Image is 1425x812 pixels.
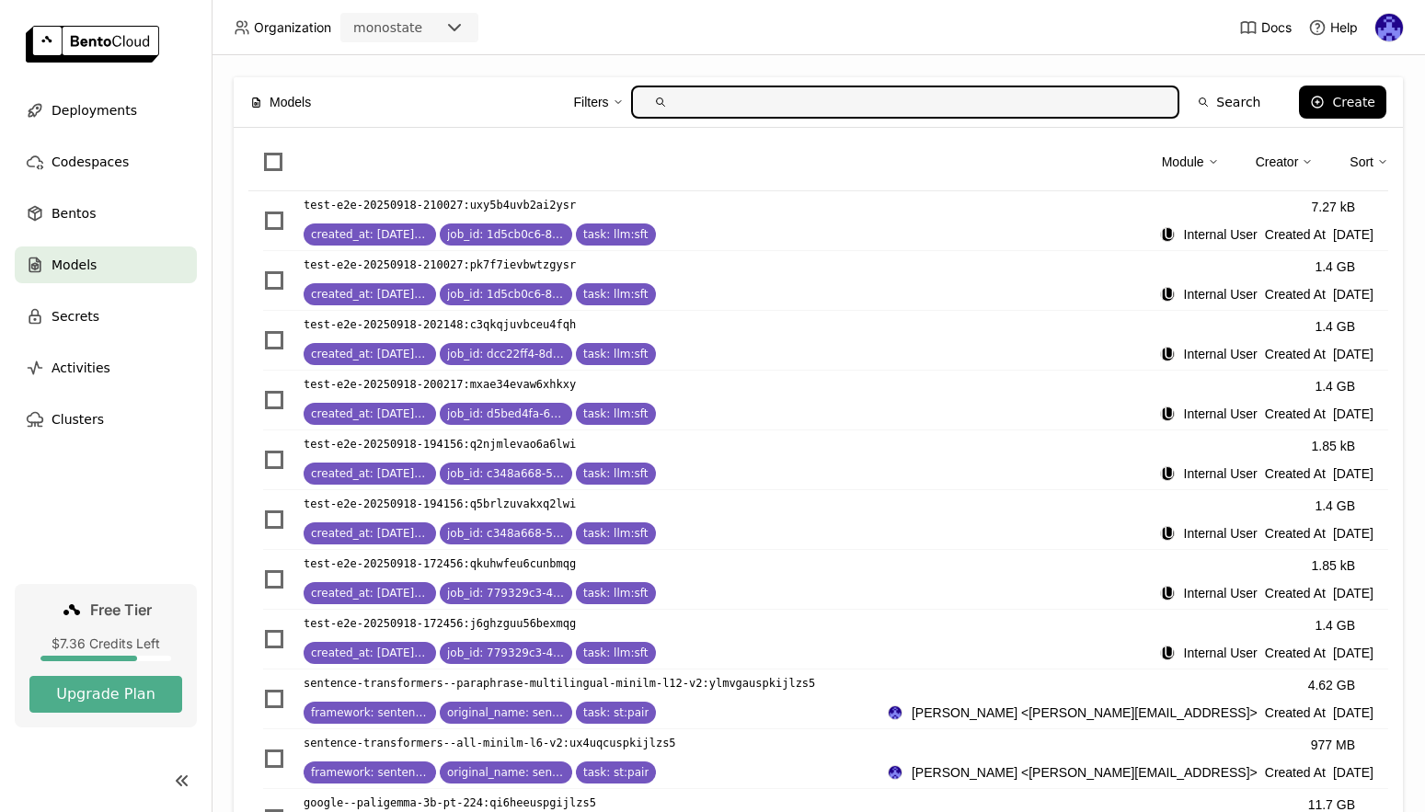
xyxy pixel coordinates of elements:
[1161,288,1174,301] div: IU
[1312,197,1355,217] div: 7.27 kB
[1311,735,1355,755] div: 977 MB
[574,83,624,121] div: Filters
[248,729,1388,789] li: List item
[304,614,576,633] p: test-e2e-20250918-172456 : j6ghzguu56bexmqg
[311,466,429,481] span: created_at: 2025-09-19T02:51:22.420031+00:00
[1161,228,1174,241] div: IU
[90,600,152,619] span: Free Tier
[248,191,1388,251] li: List item
[447,526,565,541] span: job_id: c348a668-565b-44d0-8aa3-7e25cbb04796
[248,550,1388,610] li: List item
[1261,19,1292,36] span: Docs
[1160,643,1373,663] div: Created At
[304,256,1160,274] a: test-e2e-20250918-210027:pk7f7ievbwtzgysr
[583,765,649,780] span: task: st:pair
[15,298,197,335] a: Secrets
[583,526,649,541] span: task: llm:sft
[29,635,182,652] div: $7.36 Credits Left
[52,254,97,276] span: Models
[304,555,1160,573] a: test-e2e-20250918-172456:qkuhwfeu6cunbmqg
[1187,86,1271,119] button: Search
[1160,404,1373,424] div: Created At
[447,227,565,242] span: job_id: 1d5cb0c6-88b2-4980-b54a-41adb87a765b
[304,794,888,812] a: google--paligemma-3b-pt-224:qi6heeuspgijlzs5
[1332,95,1375,109] div: Create
[304,674,888,692] a: sentence-transformers--paraphrase-multilingual-minilm-l12-v2:ylmvgauspkijlzs5
[1184,284,1258,304] span: Internal User
[583,227,649,242] span: task: llm:sft
[889,706,902,719] img: Andrew correa
[26,26,159,63] img: logo
[1333,463,1373,484] span: [DATE]
[353,18,422,37] div: monostate
[1315,496,1355,516] div: 1.4 GB
[1239,18,1292,37] a: Docs
[1333,284,1373,304] span: [DATE]
[15,246,197,283] a: Models
[447,765,565,780] span: original_name: sentence-transformers/all-MiniLM-L6-v2
[1256,152,1299,172] div: Creator
[1315,376,1355,396] div: 1.4 GB
[1162,152,1204,172] div: Module
[447,347,565,361] span: job_id: dcc22ff4-8dbe-47ed-b857-cf05a6a77fbc
[1184,344,1258,364] span: Internal User
[1350,143,1388,181] div: Sort
[1161,587,1174,600] div: IU
[1184,583,1258,603] span: Internal User
[304,734,888,752] a: sentence-transformers--all-minilm-l6-v2:ux4uqcuspkijlzs5
[248,610,1388,669] div: List item
[248,490,1388,550] li: List item
[304,256,576,274] p: test-e2e-20250918-210027 : pk7f7ievbwtzgysr
[304,555,576,573] p: test-e2e-20250918-172456 : qkuhwfeu6cunbmqg
[1315,257,1355,277] div: 1.4 GB
[248,430,1388,490] div: List item
[1160,583,1373,603] div: Created At
[1315,316,1355,337] div: 1.4 GB
[1160,287,1175,302] div: Internal User
[583,347,649,361] span: task: llm:sft
[583,646,649,660] span: task: llm:sft
[52,151,129,173] span: Codespaces
[1160,463,1373,484] div: Created At
[447,705,565,720] span: original_name: sentence-transformers/paraphrase-multilingual-MiniLM-L12-v2
[304,794,596,812] p: google--paligemma-3b-pt-224 : qi6heeuspgijlzs5
[304,495,1160,513] a: test-e2e-20250918-194156:q5brlzuvakxq2lwi
[1184,224,1258,245] span: Internal User
[1184,404,1258,424] span: Internal User
[304,734,676,752] p: sentence-transformers--all-minilm-l6-v2 : ux4uqcuspkijlzs5
[304,614,1160,633] a: test-e2e-20250918-172456:j6ghzguu56bexmqg
[1330,19,1358,36] span: Help
[304,495,576,513] p: test-e2e-20250918-194156 : q5brlzuvakxq2lwi
[1161,646,1174,659] div: IU
[52,202,96,224] span: Bentos
[15,349,197,386] a: Activities
[248,669,1388,729] li: List item
[1161,527,1174,540] div: IU
[1184,643,1258,663] span: Internal User
[1160,646,1175,660] div: Internal User
[15,401,197,438] a: Clusters
[270,92,311,112] span: Models
[1160,586,1175,600] div: Internal User
[1160,347,1175,361] div: Internal User
[574,92,609,112] div: Filters
[52,408,104,430] span: Clusters
[447,406,565,421] span: job_id: d5bed4fa-6ecb-4bdf-80a3-8a5cd2f0c6ae
[304,435,1160,453] a: test-e2e-20250918-194156:q2njmlevao6a6lwi
[15,92,197,129] a: Deployments
[1308,18,1358,37] div: Help
[1312,555,1355,576] div: 1.85 kB
[304,375,576,394] p: test-e2e-20250918-200217 : mxae34evaw6xhkxy
[1315,615,1355,635] div: 1.4 GB
[304,674,815,692] p: sentence-transformers--paraphrase-multilingual-minilm-l12-v2 : ylmvgauspkijlzs5
[304,435,576,453] p: test-e2e-20250918-194156 : q2njmlevao6a6lwi
[311,227,429,242] span: created_at: 2025-09-19T04:10:59.465052+00:00
[1160,284,1373,304] div: Created At
[583,586,649,600] span: task: llm:sft
[304,315,1160,334] a: test-e2e-20250918-202148:c3qkqjuvbceu4fqh
[311,705,429,720] span: framework: sentence-transformers
[1350,152,1373,172] div: Sort
[1333,703,1373,723] span: [DATE]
